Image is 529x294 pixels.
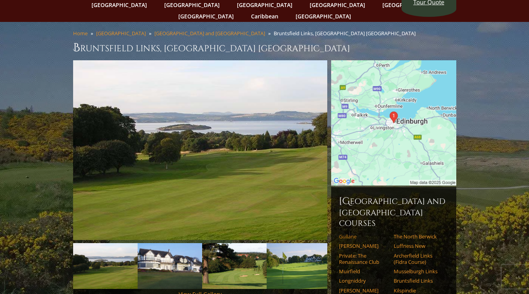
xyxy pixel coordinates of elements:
a: Gullane [339,233,389,240]
a: [GEOGRAPHIC_DATA] [292,11,355,22]
a: Longniddry [339,278,389,284]
a: [PERSON_NAME] [339,243,389,249]
h6: [GEOGRAPHIC_DATA] and [GEOGRAPHIC_DATA] Courses [339,195,448,229]
li: Bruntsfield Links, [GEOGRAPHIC_DATA] [GEOGRAPHIC_DATA] [274,30,419,37]
a: [GEOGRAPHIC_DATA] and [GEOGRAPHIC_DATA] [154,30,265,37]
a: Caribbean [247,11,282,22]
a: Home [73,30,88,37]
h1: Bruntsfield Links, [GEOGRAPHIC_DATA] [GEOGRAPHIC_DATA] [73,40,456,56]
a: [GEOGRAPHIC_DATA] [174,11,238,22]
a: Kilspindie [394,287,443,294]
a: Musselburgh Links [394,268,443,274]
img: Google Map of Bruntsfield Links, Edinburgh, Scotland, United Kingdom [331,60,456,186]
a: Bruntsfield Links [394,278,443,284]
a: The North Berwick [394,233,443,240]
a: Archerfield Links (Fidra Course) [394,253,443,265]
a: [GEOGRAPHIC_DATA] [96,30,146,37]
a: Private: The Renaissance Club [339,253,389,265]
a: Muirfield [339,268,389,274]
a: Luffness New [394,243,443,249]
a: [PERSON_NAME] [339,287,389,294]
